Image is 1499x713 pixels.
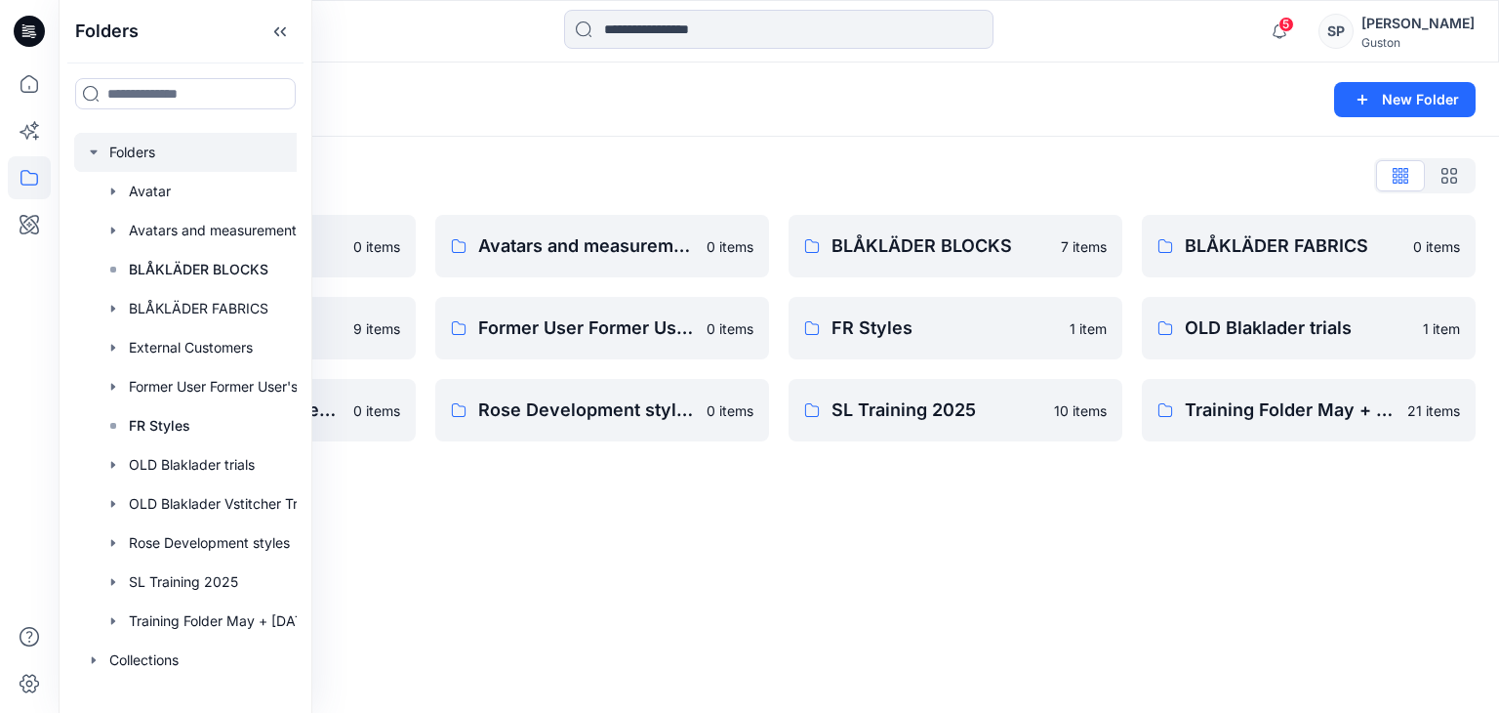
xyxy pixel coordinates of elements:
p: Former User Former User's Personal Zone [478,315,695,342]
p: Avatars and measurement lists [478,232,695,260]
a: Rose Development styles0 items [435,379,769,441]
a: Avatars and measurement lists0 items [435,215,769,277]
p: 10 items [1054,400,1107,421]
div: Guston [1361,35,1475,50]
p: FR Styles [129,414,190,438]
p: OLD Blaklader trials [1185,315,1411,342]
p: BLÅKLÄDER BLOCKS [129,258,268,281]
p: 0 items [353,400,400,421]
p: Training Folder May + [DATE] [1185,397,1396,424]
a: Former User Former User's Personal Zone0 items [435,297,769,359]
p: 0 items [1413,236,1460,257]
a: BLÅKLÄDER FABRICS0 items [1142,215,1476,277]
p: 1 item [1070,318,1107,339]
p: BLÅKLÄDER FABRICS [1185,232,1401,260]
p: 0 items [707,400,753,421]
p: 9 items [353,318,400,339]
p: 21 items [1407,400,1460,421]
p: 0 items [707,236,753,257]
div: SP [1318,14,1354,49]
p: FR Styles [831,315,1058,342]
p: 1 item [1423,318,1460,339]
button: New Folder [1334,82,1476,117]
a: OLD Blaklader trials1 item [1142,297,1476,359]
a: Training Folder May + [DATE]21 items [1142,379,1476,441]
p: 0 items [353,236,400,257]
p: 0 items [707,318,753,339]
a: FR Styles1 item [789,297,1122,359]
a: SL Training 202510 items [789,379,1122,441]
div: [PERSON_NAME] [1361,12,1475,35]
p: Rose Development styles [478,397,695,424]
span: 5 [1278,17,1294,32]
p: BLÅKLÄDER BLOCKS [831,232,1049,260]
p: SL Training 2025 [831,397,1042,424]
p: 7 items [1061,236,1107,257]
a: BLÅKLÄDER BLOCKS7 items [789,215,1122,277]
